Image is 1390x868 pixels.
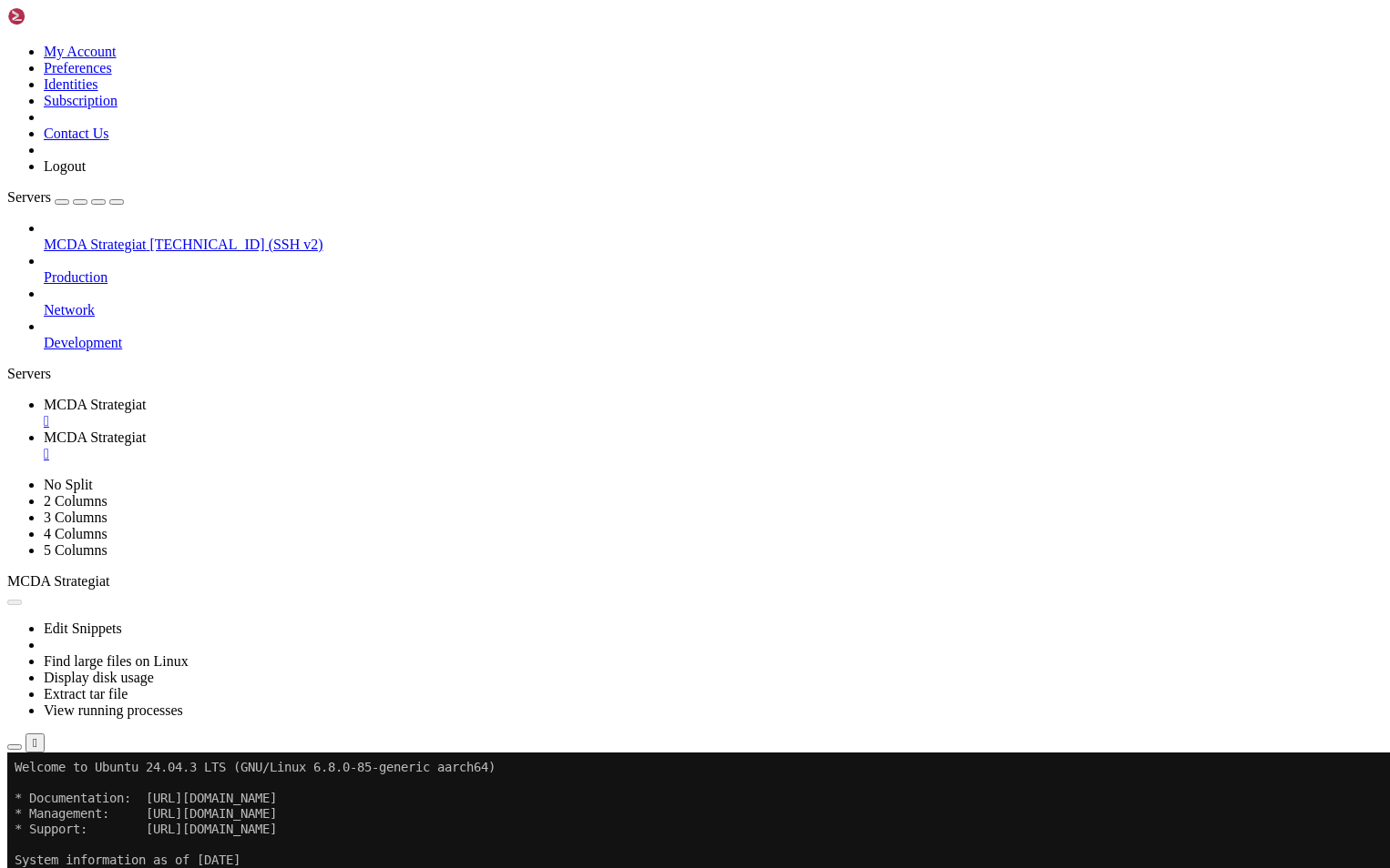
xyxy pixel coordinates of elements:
[7,573,109,589] span: MCDA Strategiat
[7,146,1153,162] x-row: Usage of /: 26.5% of 37.23GB Users logged in: 0
[44,302,95,318] span: Network
[44,526,107,541] a: 4 Columns
[7,317,1153,332] x-row: 22 updates can be applied immediately.
[44,237,1383,253] a: MCDA Strategiat [TECHNICAL_ID] (SSH v2)
[44,446,1383,462] a: 
[44,269,1383,286] a: Production
[7,378,1153,394] x-row: See [URL][DOMAIN_NAME] or run: sudo pro status
[149,237,322,252] span: [TECHNICAL_ID] (SSH v2)
[44,493,107,509] a: 2 Columns
[44,686,128,701] a: Extract tar file
[7,363,1153,378] x-row: Enable ESM Apps to receive additional future security updates.
[7,425,1153,440] x-row: Last login: [DATE] from [TECHNICAL_ID]
[44,335,122,350] span: Development
[33,736,37,750] div: 
[26,733,45,752] button: 
[44,220,1383,253] li: MCDA Strategiat [TECHNICAL_ID] (SSH v2)
[7,162,1153,177] x-row: Memory usage: 56% IPv4 address for eth0: [TECHNICAL_ID]
[7,7,112,25] img: Shellngn
[7,54,1153,69] x-row: * Management: [URL][DOMAIN_NAME]
[7,208,1153,224] x-row: * Strictly confined Kubernetes makes edge and IoT secure. Learn how MicroK8s
[7,286,1153,301] x-row: Expanded Security Maintenance for Applications is not enabled.
[44,158,86,174] a: Logout
[44,93,118,108] a: Subscription
[44,269,107,285] span: Production
[44,44,117,59] a: My Account
[7,38,1153,54] x-row: * Documentation: [URL][DOMAIN_NAME]
[44,76,98,92] a: Identities
[44,397,1383,429] a: MCDA Strategiat
[44,126,109,141] a: Contact Us
[44,670,154,685] a: Display disk usage
[44,510,107,525] a: 3 Columns
[44,429,146,445] span: MCDA Strategiat
[44,413,1383,429] a: 
[7,131,1153,146] x-row: System load: 0.0 Processes: 143
[7,366,1383,382] div: Servers
[44,302,1383,318] a: Network
[207,440,214,456] div: (26, 28)
[44,318,1383,351] li: Development
[44,60,112,76] a: Preferences
[44,542,107,558] a: 5 Columns
[7,189,124,205] a: Servers
[44,335,1383,351] a: Development
[44,621,122,636] a: Edit Snippets
[7,255,1153,270] x-row: [URL][DOMAIN_NAME]
[7,177,1153,193] x-row: Swap usage: 0% IPv6 address for eth0: [TECHNICAL_ID]
[7,189,51,205] span: Servers
[44,477,93,492] a: No Split
[44,253,1383,286] li: Production
[44,286,1383,318] li: Network
[7,332,1153,348] x-row: To see these additional updates run: apt list --upgradable
[7,440,1153,456] x-row: root@ubuntu-4gb-hel1-1:~#
[44,429,1383,462] a: MCDA Strategiat
[44,397,146,412] span: MCDA Strategiat
[44,653,189,669] a: Find large files on Linux
[7,7,1153,23] x-row: Welcome to Ubuntu 24.04.3 LTS (GNU/Linux 6.8.0-85-generic aarch64)
[7,69,1153,85] x-row: * Support: [URL][DOMAIN_NAME]
[44,702,183,718] a: View running processes
[7,224,1153,239] x-row: just raised the bar for easy, resilient and secure K8s cluster deployment.
[44,237,146,252] span: MCDA Strategiat
[7,100,1153,116] x-row: System information as of [DATE]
